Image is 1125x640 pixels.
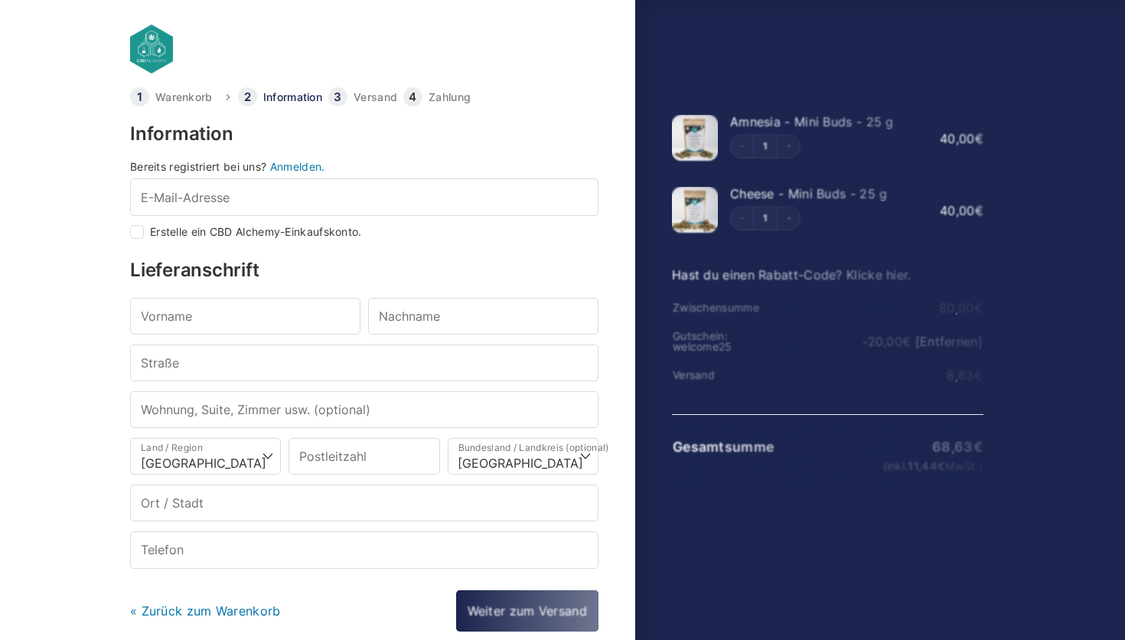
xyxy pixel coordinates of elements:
label: Erstelle ein CBD Alchemy-Einkaufskonto. [150,227,362,237]
input: Straße [130,344,598,381]
a: Information [263,92,322,103]
input: Postleitzahl [289,438,439,475]
a: « Zurück zum Warenkorb [130,603,281,619]
span: Bereits registriert bei uns? [130,160,266,173]
input: Wohnung, Suite, Zimmer usw. (optional) [130,391,598,428]
a: Warenkorb [155,92,213,103]
h3: Lieferanschrift [130,261,598,279]
h3: Information [130,125,598,143]
input: Ort / Stadt [130,485,598,521]
input: Nachname [368,298,598,335]
a: Anmelden. [270,160,325,173]
input: Telefon [130,531,598,568]
input: E-Mail-Adresse [130,178,598,215]
a: Zahlung [429,92,471,103]
input: Vorname [130,298,360,335]
a: Versand [354,92,397,103]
